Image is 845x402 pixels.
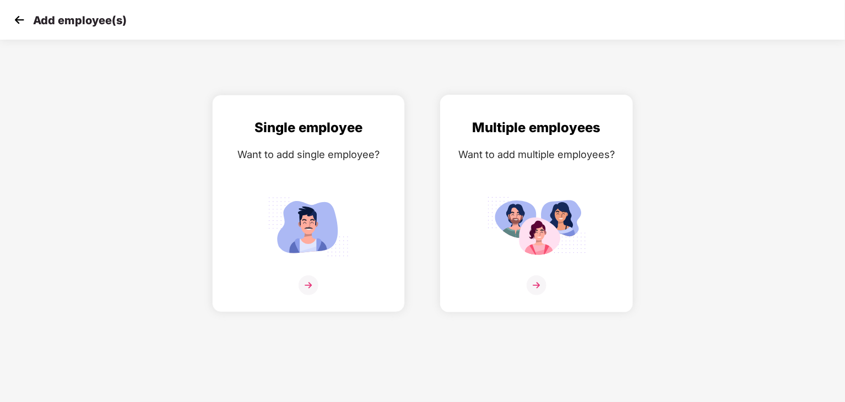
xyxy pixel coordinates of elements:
[11,12,28,28] img: svg+xml;base64,PHN2ZyB4bWxucz0iaHR0cDovL3d3dy53My5vcmcvMjAwMC9zdmciIHdpZHRoPSIzMCIgaGVpZ2h0PSIzMC...
[224,146,393,162] div: Want to add single employee?
[299,275,318,295] img: svg+xml;base64,PHN2ZyB4bWxucz0iaHR0cDovL3d3dy53My5vcmcvMjAwMC9zdmciIHdpZHRoPSIzNiIgaGVpZ2h0PSIzNi...
[487,192,586,261] img: svg+xml;base64,PHN2ZyB4bWxucz0iaHR0cDovL3d3dy53My5vcmcvMjAwMC9zdmciIGlkPSJNdWx0aXBsZV9lbXBsb3llZS...
[527,275,546,295] img: svg+xml;base64,PHN2ZyB4bWxucz0iaHR0cDovL3d3dy53My5vcmcvMjAwMC9zdmciIHdpZHRoPSIzNiIgaGVpZ2h0PSIzNi...
[259,192,358,261] img: svg+xml;base64,PHN2ZyB4bWxucz0iaHR0cDovL3d3dy53My5vcmcvMjAwMC9zdmciIGlkPSJTaW5nbGVfZW1wbG95ZWUiIH...
[452,146,621,162] div: Want to add multiple employees?
[452,117,621,138] div: Multiple employees
[33,14,127,27] p: Add employee(s)
[224,117,393,138] div: Single employee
